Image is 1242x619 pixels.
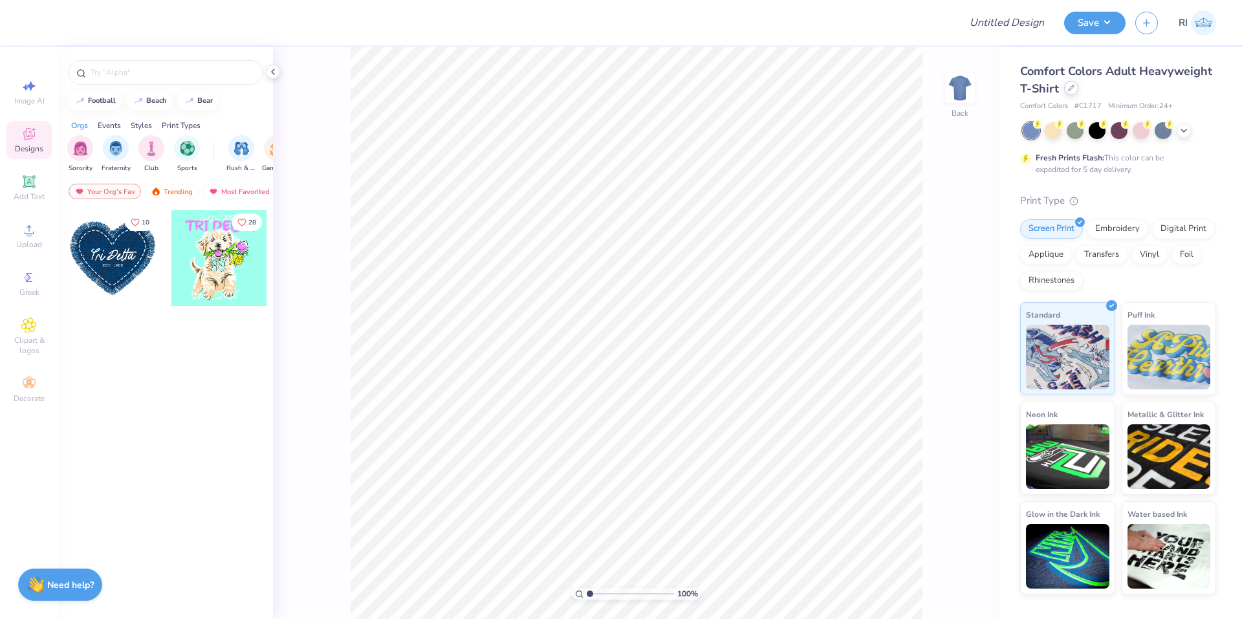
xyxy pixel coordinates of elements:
div: filter for Game Day [262,135,292,173]
div: Digital Print [1152,219,1215,239]
div: Events [98,120,121,131]
img: Renz Ian Igcasenza [1191,10,1216,36]
span: Sorority [69,164,93,173]
span: Upload [16,239,42,250]
span: Greek [19,287,39,298]
button: filter button [262,135,292,173]
button: filter button [226,135,256,173]
input: Untitled Design [959,10,1054,36]
span: Game Day [262,164,292,173]
button: filter button [67,135,93,173]
span: Fraternity [102,164,131,173]
div: filter for Sports [174,135,200,173]
button: Like [232,213,262,231]
div: bear [197,97,213,104]
span: 100 % [677,588,698,600]
span: Neon Ink [1026,407,1058,421]
span: Standard [1026,308,1060,321]
span: Minimum Order: 24 + [1108,101,1173,112]
div: Transfers [1076,245,1128,265]
input: Try "Alpha" [89,66,255,79]
div: Embroidery [1087,219,1148,239]
div: Styles [131,120,152,131]
div: filter for Club [138,135,164,173]
img: trend_line.gif [133,97,144,105]
button: bear [177,91,219,111]
span: Metallic & Glitter Ink [1128,407,1204,421]
img: Game Day Image [270,141,285,156]
img: trend_line.gif [184,97,195,105]
div: beach [146,97,167,104]
div: filter for Sorority [67,135,93,173]
strong: Fresh Prints Flash: [1036,153,1104,163]
button: Like [125,213,155,231]
img: Rush & Bid Image [234,141,249,156]
span: 28 [248,219,256,226]
div: Applique [1020,245,1072,265]
div: Print Type [1020,193,1216,208]
div: Foil [1171,245,1202,265]
span: 10 [142,219,149,226]
img: Water based Ink [1128,524,1211,589]
div: Screen Print [1020,219,1083,239]
div: Back [952,107,968,119]
img: Neon Ink [1026,424,1109,489]
button: filter button [102,135,131,173]
button: beach [126,91,173,111]
button: Save [1064,12,1126,34]
a: RI [1179,10,1216,36]
img: Puff Ink [1128,325,1211,389]
span: Rush & Bid [226,164,256,173]
img: Glow in the Dark Ink [1026,524,1109,589]
span: Designs [15,144,43,154]
span: Decorate [14,393,45,404]
img: Club Image [144,141,158,156]
button: filter button [138,135,164,173]
div: This color can be expedited for 5 day delivery. [1036,152,1195,175]
span: # C1717 [1074,101,1102,112]
button: filter button [174,135,200,173]
div: Print Types [162,120,201,131]
div: Your Org's Fav [69,184,141,199]
img: Sorority Image [73,141,88,156]
img: trending.gif [151,187,161,196]
span: Comfort Colors [1020,101,1068,112]
span: Image AI [14,96,45,106]
span: Puff Ink [1128,308,1155,321]
div: filter for Fraternity [102,135,131,173]
span: Clipart & logos [6,335,52,356]
div: filter for Rush & Bid [226,135,256,173]
img: Back [947,75,973,101]
button: football [68,91,122,111]
span: Club [144,164,158,173]
img: Metallic & Glitter Ink [1128,424,1211,489]
span: Water based Ink [1128,507,1187,521]
span: Sports [177,164,197,173]
div: Trending [145,184,199,199]
div: Orgs [71,120,88,131]
img: Fraternity Image [109,141,123,156]
img: Standard [1026,325,1109,389]
span: Add Text [14,191,45,202]
img: trend_line.gif [75,97,85,105]
img: most_fav.gif [208,187,219,196]
span: Comfort Colors Adult Heavyweight T-Shirt [1020,63,1212,96]
img: most_fav.gif [74,187,85,196]
div: Most Favorited [202,184,276,199]
img: Sports Image [180,141,195,156]
span: RI [1179,16,1188,30]
div: Vinyl [1131,245,1168,265]
div: football [88,97,116,104]
strong: Need help? [47,579,94,591]
div: Rhinestones [1020,271,1083,290]
span: Glow in the Dark Ink [1026,507,1100,521]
